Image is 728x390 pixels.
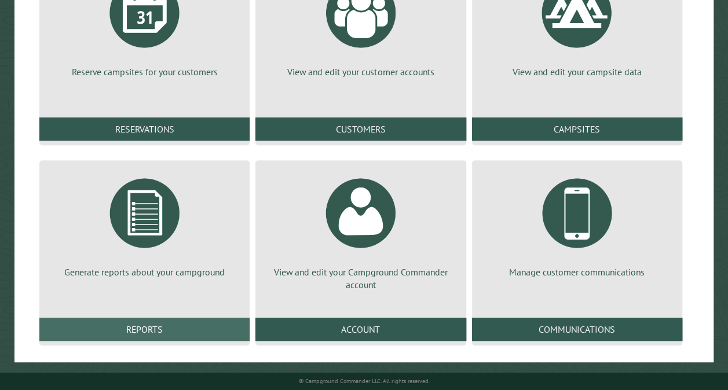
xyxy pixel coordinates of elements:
[255,117,466,141] a: Customers
[269,170,452,292] a: View and edit your Campground Commander account
[255,318,466,341] a: Account
[39,117,250,141] a: Reservations
[39,318,250,341] a: Reports
[486,170,668,278] a: Manage customer communications
[472,117,682,141] a: Campsites
[53,266,236,278] p: Generate reports about your campground
[486,65,668,78] p: View and edit your campsite data
[486,266,668,278] p: Manage customer communications
[269,266,452,292] p: View and edit your Campground Commander account
[472,318,682,341] a: Communications
[299,377,430,385] small: © Campground Commander LLC. All rights reserved.
[53,170,236,278] a: Generate reports about your campground
[53,65,236,78] p: Reserve campsites for your customers
[269,65,452,78] p: View and edit your customer accounts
